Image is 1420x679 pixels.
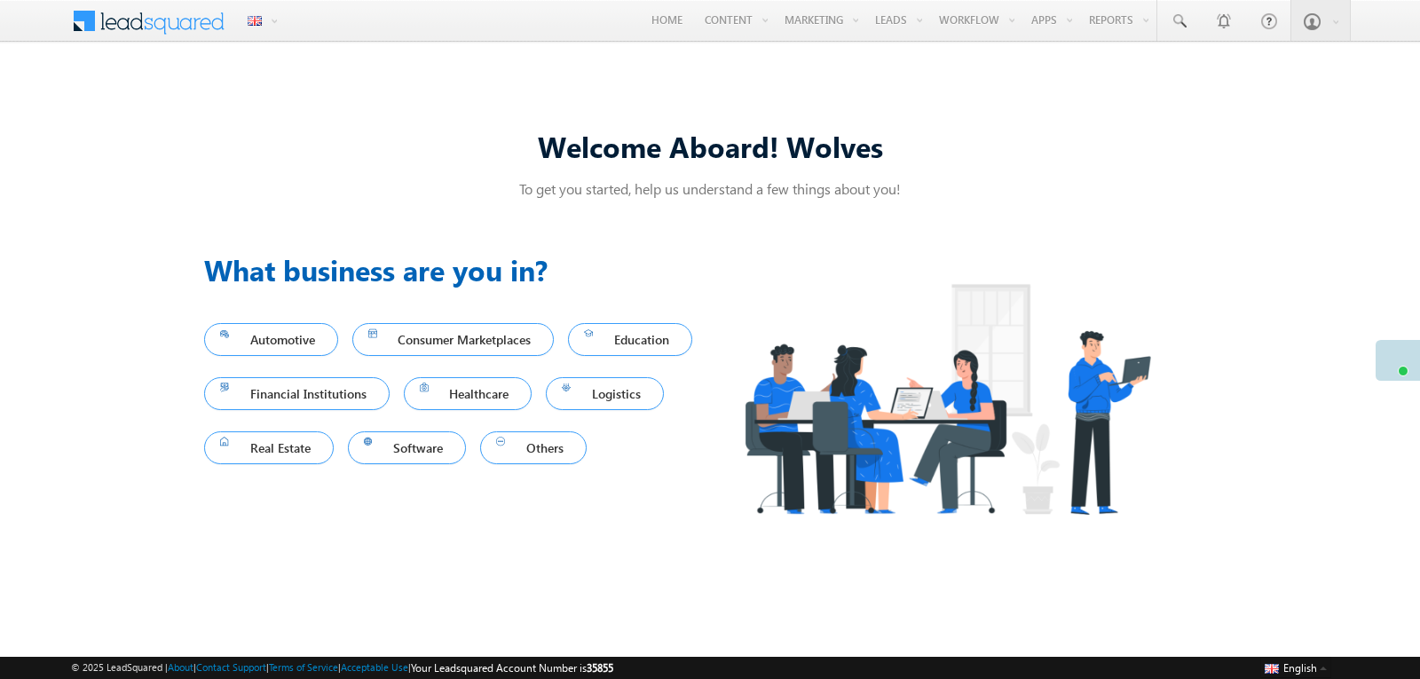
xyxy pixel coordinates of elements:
[710,249,1184,549] img: Industry.png
[411,661,613,675] span: Your Leadsquared Account Number is
[420,382,517,406] span: Healthcare
[204,249,710,291] h3: What business are you in?
[168,661,193,673] a: About
[220,328,322,351] span: Automotive
[368,328,539,351] span: Consumer Marketplaces
[496,436,571,460] span: Others
[220,382,374,406] span: Financial Institutions
[196,661,266,673] a: Contact Support
[269,661,338,673] a: Terms of Service
[1260,657,1331,678] button: English
[364,436,451,460] span: Software
[587,661,613,675] span: 35855
[204,127,1216,165] div: Welcome Aboard! Wolves
[204,179,1216,198] p: To get you started, help us understand a few things about you!
[71,659,613,676] span: © 2025 LeadSquared | | | | |
[1283,661,1317,675] span: English
[584,328,676,351] span: Education
[341,661,408,673] a: Acceptable Use
[562,382,648,406] span: Logistics
[220,436,318,460] span: Real Estate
